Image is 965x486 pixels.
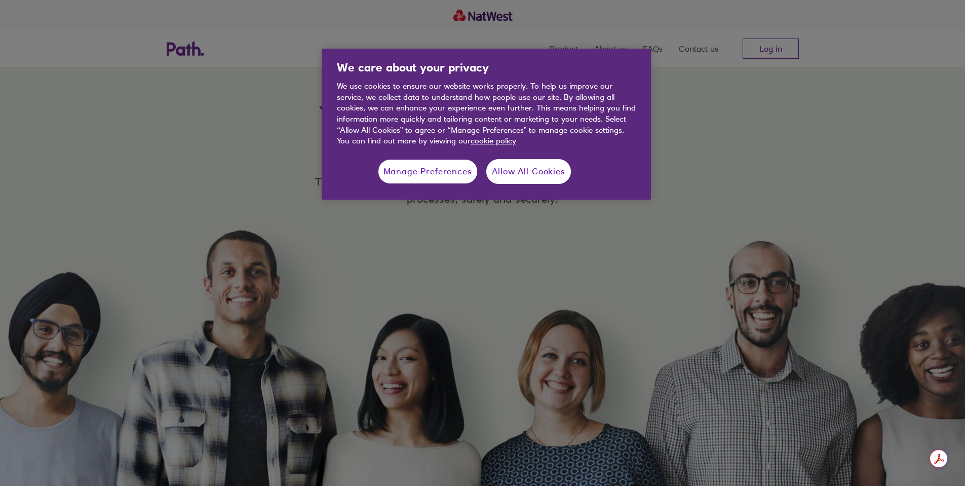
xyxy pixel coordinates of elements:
[322,49,651,200] div: We care about your privacy
[322,49,651,200] div: Cookie banner
[486,159,571,184] button: Allow All Cookies
[378,159,478,184] button: Manage Preferences
[337,81,636,146] div: We use cookies to ensure our website works properly. To help us improve our service, we collect d...
[322,60,621,81] h2: We care about your privacy
[471,136,516,145] a: More information about your privacy, opens in a new tab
